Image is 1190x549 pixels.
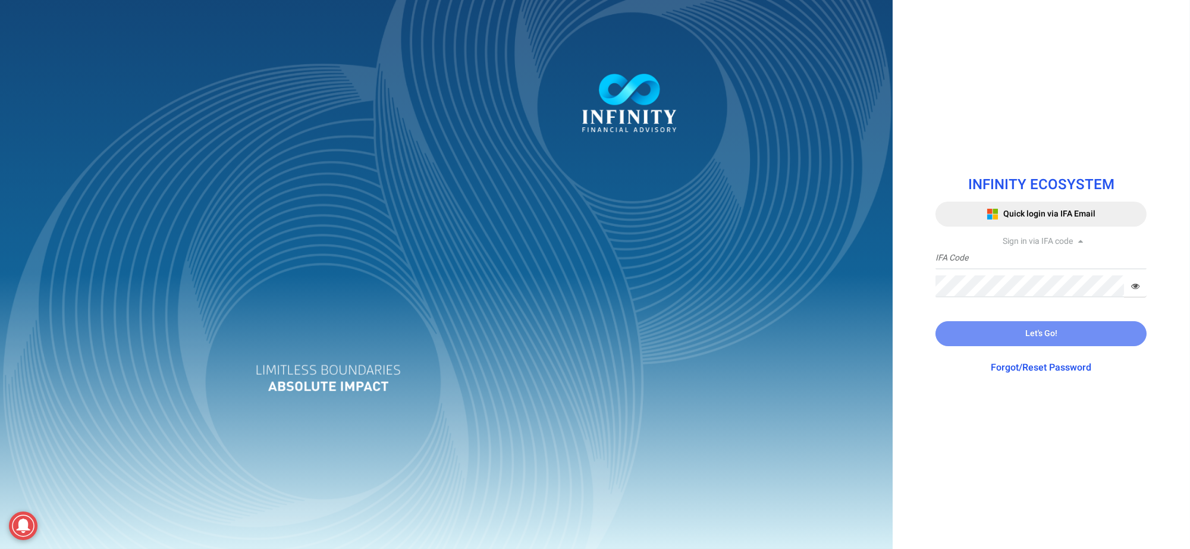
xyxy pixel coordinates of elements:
[935,247,1147,269] input: IFA Code
[1003,208,1095,220] span: Quick login via IFA Email
[1003,235,1073,247] span: Sign in via IFA code
[935,177,1147,193] h1: INFINITY ECOSYSTEM
[935,236,1147,247] div: Sign in via IFA code
[1025,327,1057,340] span: Let's Go!
[935,321,1147,346] button: Let's Go!
[935,202,1147,227] button: Quick login via IFA Email
[991,360,1091,375] a: Forgot/Reset Password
